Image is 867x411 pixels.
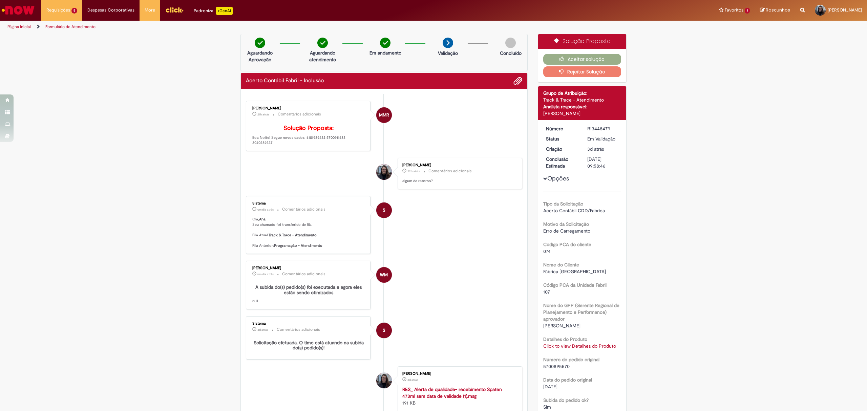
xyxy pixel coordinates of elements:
[760,7,790,14] a: Rascunhos
[543,384,557,390] span: [DATE]
[541,125,583,132] dt: Número
[252,106,365,110] div: [PERSON_NAME]
[543,268,606,275] span: Fábrica [GEOGRAPHIC_DATA]
[402,372,515,376] div: [PERSON_NAME]
[269,233,317,238] b: Track & Trace - Atendimento
[543,404,551,410] span: Sim
[277,327,320,332] small: Comentários adicionais
[274,243,322,248] b: Programação - Atendimento
[500,50,522,57] p: Concluído
[402,163,515,167] div: [PERSON_NAME]
[745,8,750,14] span: 1
[380,267,388,283] span: WM
[543,363,570,369] span: 5700895570
[543,343,616,349] a: Click to view Detalhes do Produto
[543,397,589,403] b: Subida do pedido ok?
[252,322,365,326] div: Sistema
[278,111,321,117] small: Comentários adicionais
[428,168,472,174] small: Comentários adicionais
[402,178,515,184] p: algum de retorno?
[1,3,36,17] img: ServiceNow
[216,7,233,15] p: +GenAi
[282,207,325,212] small: Comentários adicionais
[376,107,392,123] div: Matheus Maia Rocha
[252,266,365,270] div: [PERSON_NAME]
[255,284,363,295] b: A subida do(s) pedido(s) foi executada e agora eles estão sendo otimizados
[543,228,590,234] span: Erro de Carregamento
[766,7,790,13] span: Rascunhos
[257,208,274,212] span: um dia atrás
[828,7,862,13] span: [PERSON_NAME]
[283,124,334,132] b: Solução Proposta:
[71,8,77,14] span: 5
[257,112,269,116] time: 27/08/2025 18:22:53
[376,373,392,388] div: Ana Luisa Nogueira Duarte
[252,201,365,205] div: Sistema
[543,262,579,268] b: Nome do Cliente
[543,282,607,288] b: Código PCA da Unidade Fabril
[543,248,551,254] span: 074
[513,77,522,85] button: Adicionar anexos
[543,110,621,117] div: [PERSON_NAME]
[165,5,184,15] img: click_logo_yellow_360x200.png
[438,50,458,57] p: Validação
[543,356,599,363] b: Número do pedido original
[257,112,269,116] span: 21h atrás
[543,221,589,227] b: Motivo da Solicitação
[244,49,276,63] p: Aguardando Aprovação
[543,96,621,103] div: Track & Trace - Atendimento
[543,90,621,96] div: Grupo de Atribuição:
[587,125,619,132] div: R13448479
[587,146,604,152] span: 3d atrás
[257,328,268,332] span: 3d atrás
[587,146,619,152] div: 26/08/2025 13:58:40
[257,208,274,212] time: 27/08/2025 13:32:30
[541,156,583,169] dt: Conclusão Estimada
[87,7,134,14] span: Despesas Corporativas
[443,38,453,48] img: arrow-next.png
[5,21,573,33] ul: Trilhas de página
[252,125,365,146] p: Boa Noite! Segue novos dados: 6101989432 5700911683 3040289337
[587,146,604,152] time: 26/08/2025 13:58:40
[587,156,619,169] div: [DATE] 09:58:46
[45,24,96,29] a: Formulário de Atendimento
[402,386,515,406] div: 191 KB
[257,272,274,276] span: um dia atrás
[402,386,502,399] a: RES_ Alerta de qualidade- recebimento Spaten 473ml sem data de validade (1).msg
[541,135,583,142] dt: Status
[282,271,325,277] small: Comentários adicionais
[407,169,420,173] span: 22h atrás
[587,135,619,142] div: Em Validação
[252,285,365,304] p: null
[725,7,743,14] span: Favoritos
[407,169,420,173] time: 27/08/2025 17:18:31
[383,322,385,339] span: S
[543,103,621,110] div: Analista responsável:
[379,107,389,123] span: MMR
[543,323,580,329] span: [PERSON_NAME]
[306,49,339,63] p: Aguardando atendimento
[407,378,418,382] span: 3d atrás
[383,202,385,218] span: S
[7,24,31,29] a: Página inicial
[543,54,621,65] button: Aceitar solução
[543,208,605,214] span: Acerto Contábil CDD/Fabrica
[252,217,365,248] p: Olá, , Seu chamado foi transferido de fila. Fila Atual: Fila Anterior:
[257,328,268,332] time: 26/08/2025 13:58:49
[543,377,592,383] b: Data do pedido original
[376,164,392,180] div: Ana Luisa Nogueira Duarte
[145,7,155,14] span: More
[259,217,266,222] b: Ana
[369,49,401,56] p: Em andamento
[254,340,365,351] b: Solicitação efetuada. O time está atuando na subida do(s) pedido(s)!
[317,38,328,48] img: check-circle-green.png
[376,323,392,338] div: System
[376,267,392,283] div: Wendel Mantovani
[538,34,627,49] div: Solução Proposta
[255,38,265,48] img: check-circle-green.png
[505,38,516,48] img: img-circle-grey.png
[380,38,390,48] img: check-circle-green.png
[543,241,591,247] b: Código PCA do cliente
[407,378,418,382] time: 26/08/2025 13:58:37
